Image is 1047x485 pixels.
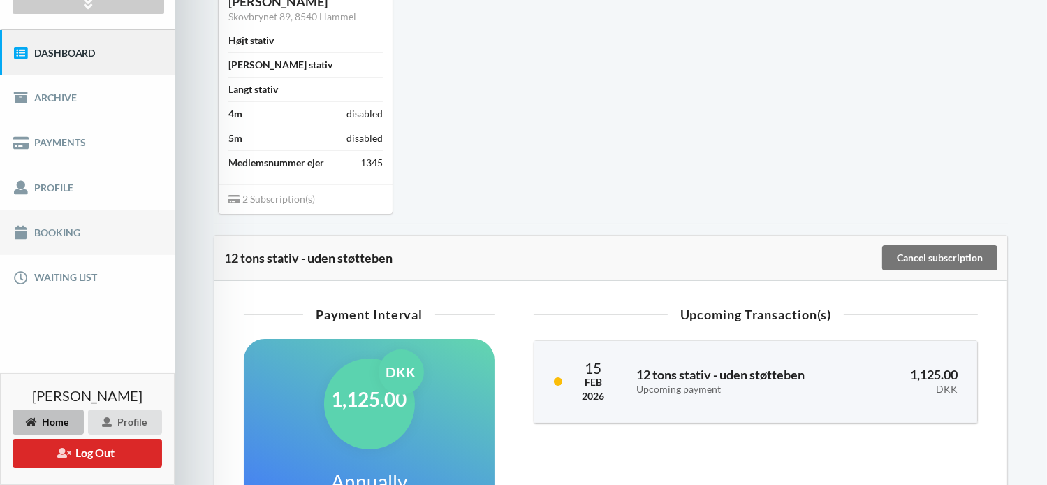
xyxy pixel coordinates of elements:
div: [PERSON_NAME] stativ [228,58,332,72]
div: Medlemsnummer ejer [228,156,324,170]
div: DKK [379,349,424,395]
div: Upcoming payment [636,384,847,396]
div: 12 tons stativ - uden støtteben [224,251,880,265]
div: Cancel subscription [882,245,997,270]
div: 2026 [582,389,604,403]
div: Langt stativ [228,82,278,96]
div: 15 [582,361,604,375]
div: disabled [346,107,383,121]
div: Upcoming Transaction(s) [534,308,978,321]
div: Payment Interval [244,308,495,321]
button: Log Out [13,439,162,468]
h3: 12 tons stativ - uden støtteben [636,367,847,395]
h3: 1,125.00 [867,367,958,395]
a: Skovbrynet 89, 8540 Hammel [228,10,356,22]
div: Højt stativ [228,34,274,48]
div: Feb [582,375,604,389]
div: 5m [228,131,242,145]
div: 4m [228,107,242,121]
div: 1345 [360,156,383,170]
span: 2 Subscription(s) [228,193,315,205]
h1: 1,125.00 [332,386,407,412]
div: Profile [88,410,162,435]
div: Home [13,410,84,435]
div: DKK [867,384,958,396]
div: disabled [346,131,383,145]
span: [PERSON_NAME] [32,389,142,403]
